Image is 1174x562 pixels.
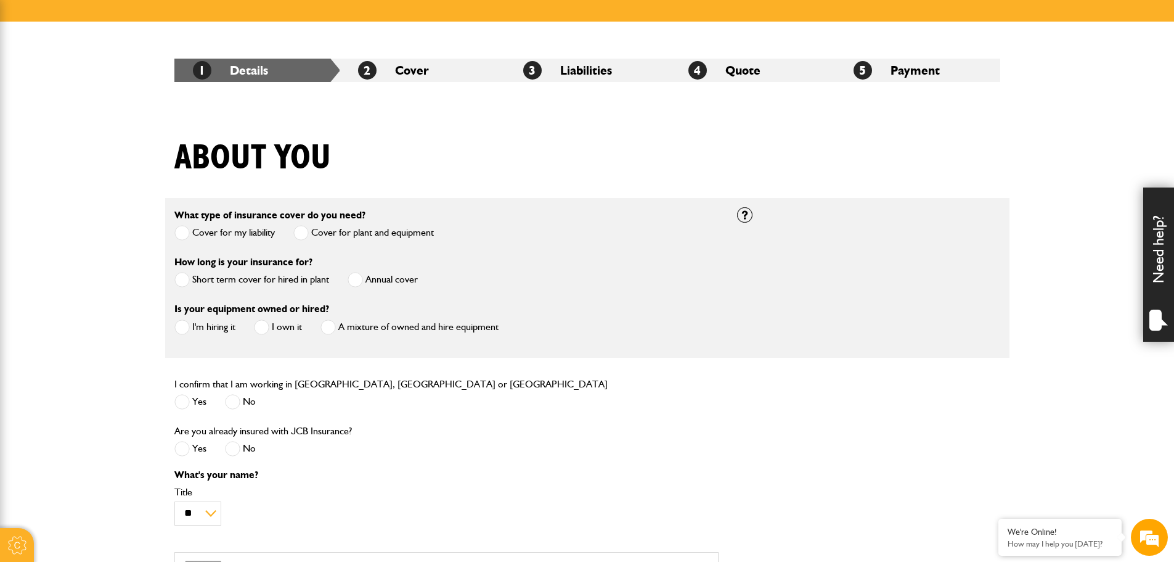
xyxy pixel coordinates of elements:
input: Enter your email address [16,151,225,178]
h1: About you [174,138,331,179]
label: A mixture of owned and hire equipment [320,320,499,335]
label: Are you already insured with JCB Insurance? [174,426,352,436]
p: What's your name? [174,470,719,480]
div: Minimize live chat window [202,6,232,36]
span: 1 [193,61,211,80]
img: d_20077148190_company_1631870298795_20077148190 [21,68,52,86]
div: We're Online! [1008,527,1112,537]
span: 2 [358,61,377,80]
label: I'm hiring it [174,320,235,335]
label: Short term cover for hired in plant [174,272,329,287]
li: Liabilities [505,59,670,82]
label: Yes [174,394,206,410]
label: Yes [174,441,206,457]
label: Cover for my liability [174,225,275,241]
label: Is your equipment owned or hired? [174,304,329,314]
em: Start Chat [168,380,224,397]
label: Annual cover [348,272,418,287]
li: Payment [835,59,1000,82]
label: I own it [254,320,302,335]
li: Quote [670,59,835,82]
span: 5 [854,61,872,80]
label: Title [174,487,719,497]
input: Enter your last name [16,114,225,141]
textarea: Type your message and hit 'Enter' [16,223,225,370]
label: How long is your insurance for? [174,257,312,267]
span: 4 [688,61,707,80]
label: I confirm that I am working in [GEOGRAPHIC_DATA], [GEOGRAPHIC_DATA] or [GEOGRAPHIC_DATA] [174,379,608,389]
input: Enter your phone number [16,187,225,214]
div: Need help? [1143,188,1174,342]
li: Cover [340,59,505,82]
label: No [225,394,256,410]
label: No [225,441,256,457]
label: What type of insurance cover do you need? [174,210,365,220]
div: Chat with us now [64,69,207,85]
span: 3 [523,61,542,80]
li: Details [174,59,340,82]
p: How may I help you today? [1008,539,1112,548]
label: Cover for plant and equipment [293,225,434,241]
